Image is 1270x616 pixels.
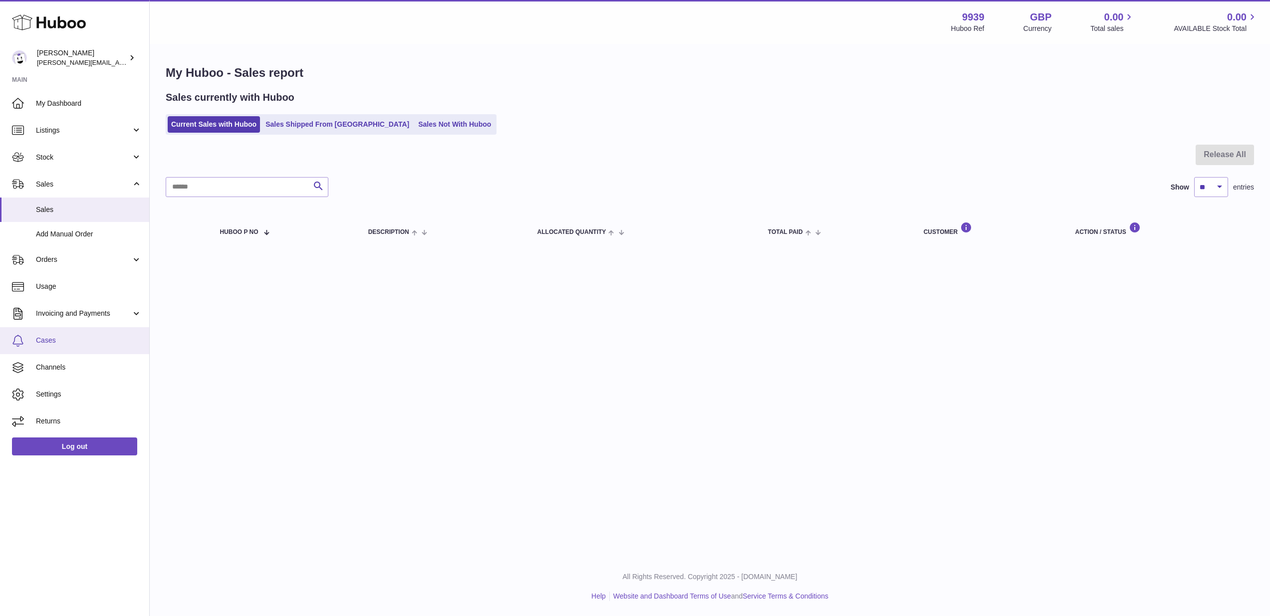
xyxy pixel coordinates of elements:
[1023,24,1052,33] div: Currency
[924,222,1055,235] div: Customer
[1090,10,1135,33] a: 0.00 Total sales
[12,50,27,65] img: tommyhardy@hotmail.com
[37,58,200,66] span: [PERSON_NAME][EMAIL_ADDRESS][DOMAIN_NAME]
[743,592,828,600] a: Service Terms & Conditions
[1104,10,1124,24] span: 0.00
[166,65,1254,81] h1: My Huboo - Sales report
[951,24,985,33] div: Huboo Ref
[1090,24,1135,33] span: Total sales
[36,363,142,372] span: Channels
[12,437,137,455] a: Log out
[36,126,131,135] span: Listings
[37,48,127,67] div: [PERSON_NAME]
[36,205,142,214] span: Sales
[36,255,131,264] span: Orders
[1174,24,1258,33] span: AVAILABLE Stock Total
[36,229,142,239] span: Add Manual Order
[1227,10,1247,24] span: 0.00
[262,116,413,133] a: Sales Shipped From [GEOGRAPHIC_DATA]
[166,91,294,104] h2: Sales currently with Huboo
[220,229,258,235] span: Huboo P no
[36,180,131,189] span: Sales
[36,416,142,426] span: Returns
[36,390,142,399] span: Settings
[36,336,142,345] span: Cases
[415,116,495,133] a: Sales Not With Huboo
[36,309,131,318] span: Invoicing and Payments
[537,229,606,235] span: ALLOCATED Quantity
[36,99,142,108] span: My Dashboard
[1174,10,1258,33] a: 0.00 AVAILABLE Stock Total
[962,10,985,24] strong: 9939
[1030,10,1051,24] strong: GBP
[591,592,606,600] a: Help
[36,282,142,291] span: Usage
[368,229,409,235] span: Description
[1075,222,1244,235] div: Action / Status
[158,572,1262,582] p: All Rights Reserved. Copyright 2025 - [DOMAIN_NAME]
[168,116,260,133] a: Current Sales with Huboo
[1233,183,1254,192] span: entries
[36,153,131,162] span: Stock
[610,592,828,601] li: and
[1171,183,1189,192] label: Show
[613,592,731,600] a: Website and Dashboard Terms of Use
[768,229,803,235] span: Total paid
